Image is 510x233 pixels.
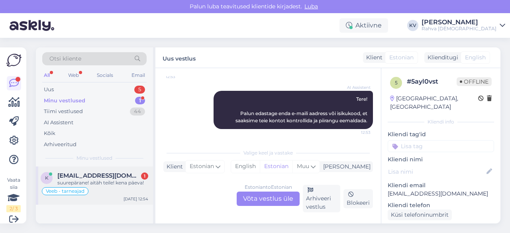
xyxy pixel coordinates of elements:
span: 12:53 [166,74,196,80]
div: Estonian [260,161,292,172]
span: k [45,175,49,181]
div: Minu vestlused [44,97,85,105]
span: Otsi kliente [49,55,81,63]
span: Minu vestlused [76,155,112,162]
div: Klient [363,53,382,62]
div: Klienditugi [424,53,458,62]
div: 1 [141,172,148,180]
div: suurepärane! aitäh teile! kena päeva! [57,179,148,186]
div: Estonian to Estonian [245,184,292,191]
span: AI Assistent [341,84,371,90]
span: Estonian [389,53,414,62]
span: Muu [297,163,309,170]
div: Küsi telefoninumbrit [388,210,452,220]
div: [PERSON_NAME] [320,163,371,171]
div: Socials [95,70,115,80]
div: Blokeeri [343,189,373,208]
div: # 5ayl0vst [407,77,457,86]
span: Offline [457,77,492,86]
div: 1 [135,97,145,105]
div: 44 [130,108,145,116]
div: 2 / 3 [6,205,21,212]
span: Veeb - tarneajad [46,189,84,194]
span: Estonian [190,162,214,171]
div: KV [407,20,418,31]
div: Web [67,70,80,80]
div: Vaata siia [6,176,21,212]
div: Klient [163,163,183,171]
div: Valige keel ja vastake [163,149,373,157]
div: [DATE] 12:54 [124,196,148,202]
div: Aktiivne [339,18,388,33]
div: Tiimi vestlused [44,108,83,116]
div: Email [130,70,147,80]
span: 12:53 [341,129,371,135]
div: Arhiveeri vestlus [303,185,340,212]
div: AI Assistent [44,119,73,127]
p: Kliendi tag'id [388,130,494,139]
span: 5 [395,80,398,86]
div: Kliendi info [388,118,494,125]
p: Kliendi email [388,181,494,190]
p: Kliendi telefon [388,201,494,210]
p: Kliendi nimi [388,155,494,164]
input: Lisa nimi [388,167,485,176]
span: English [465,53,486,62]
div: [GEOGRAPHIC_DATA], [GEOGRAPHIC_DATA] [390,94,478,111]
img: Askly Logo [6,54,22,67]
div: [PERSON_NAME] [422,19,496,25]
div: All [42,70,51,80]
a: [PERSON_NAME]Rahva [DEMOGRAPHIC_DATA] [422,19,505,32]
div: English [231,161,260,172]
div: Kõik [44,129,55,137]
div: Võta vestlus üle [237,192,300,206]
input: Lisa tag [388,140,494,152]
span: Luba [302,3,320,10]
div: Arhiveeritud [44,141,76,149]
label: Uus vestlus [163,52,196,63]
div: Rahva [DEMOGRAPHIC_DATA] [422,25,496,32]
span: kertgorpinko@gmail.com [57,172,140,179]
p: [EMAIL_ADDRESS][DOMAIN_NAME] [388,190,494,198]
div: Uus [44,86,54,94]
div: 5 [134,86,145,94]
